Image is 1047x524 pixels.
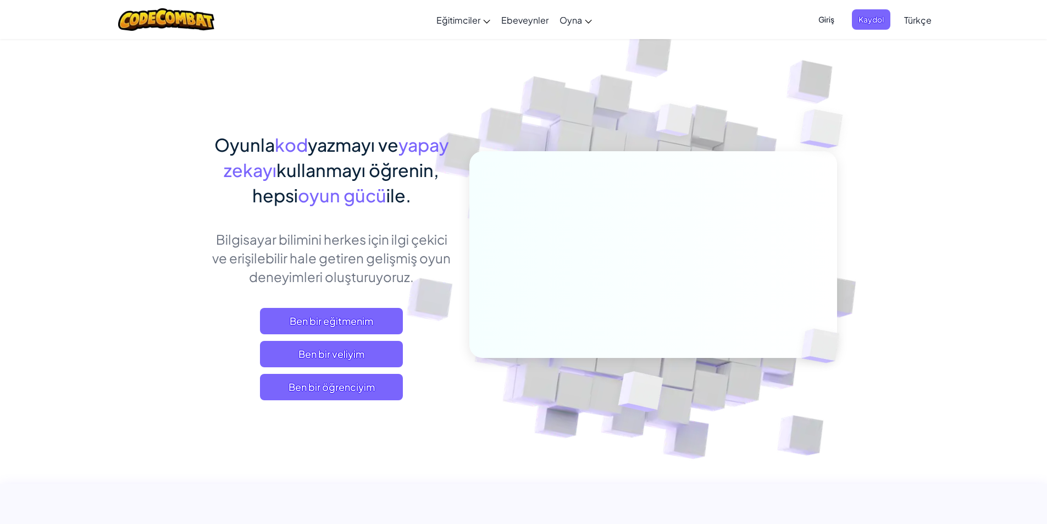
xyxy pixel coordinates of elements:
font: Giriş [818,14,834,24]
font: ile. [386,184,411,206]
font: oyun gücü [298,184,386,206]
font: Ben bir veliyim [298,348,364,360]
a: Oyna [554,5,597,35]
a: Eğitimciler [431,5,496,35]
font: Ebeveynler [501,14,549,26]
font: Türkçe [904,14,932,26]
font: Kaydol [858,14,884,24]
font: Eğitimciler [436,14,480,26]
a: Ben bir veliyim [260,341,403,367]
font: Oyna [559,14,582,26]
img: Üst üste binen küpler [783,306,865,386]
font: kod [275,134,308,156]
button: Ben bir öğrenciyim [260,374,403,400]
font: kullanmayı öğrenin, hepsi [252,159,440,206]
font: Ben bir eğitmenim [290,315,373,327]
font: Bilgisayar bilimini herkes için ilgi çekici ve erişilebilir hale getiren gelişmiş oyun deneyimler... [212,231,451,285]
button: Giriş [812,9,841,30]
button: Kaydol [852,9,890,30]
a: Ben bir eğitmenim [260,308,403,334]
font: yazmayı ve [308,134,398,156]
img: Üst üste binen küpler [778,82,873,175]
img: Üst üste binen küpler [635,82,714,164]
font: Oyunla [214,134,275,156]
img: CodeCombat logosu [118,8,214,31]
a: Ebeveynler [496,5,554,35]
font: Ben bir öğrenciyim [289,380,375,393]
a: Türkçe [899,5,937,35]
img: Üst üste binen küpler [591,348,689,439]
